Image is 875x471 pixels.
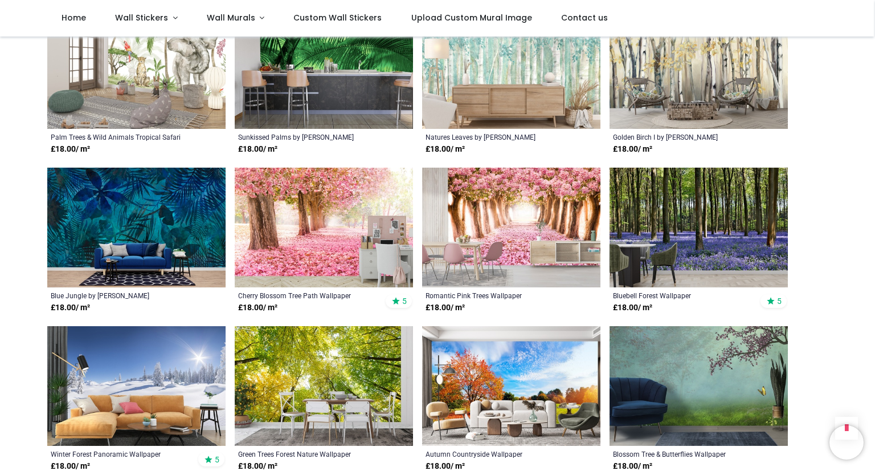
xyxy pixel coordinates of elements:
[47,168,226,287] img: Blue Jungle Wall Mural by Andrea Haase
[238,132,375,141] a: Sunkissed Palms by [PERSON_NAME]
[51,144,90,155] strong: £ 18.00 / m²
[235,10,413,129] img: Sunkissed Palms Wall Mural by Don Schwartz
[426,449,563,458] a: Autumn Countryside Wallpaper
[51,449,188,458] a: Winter Forest Panoramic Wallpaper
[426,302,465,314] strong: £ 18.00 / m²
[610,326,788,446] img: Blossom Tree & Butterflies Wall Mural Wallpaper
[238,449,375,458] a: Green Trees Forest Nature Wallpaper
[235,326,413,446] img: Green Trees Forest Nature Wall Mural Wallpaper
[62,12,86,23] span: Home
[613,449,750,458] a: Blossom Tree & Butterflies Wallpaper
[426,132,563,141] a: Natures Leaves by [PERSON_NAME]
[293,12,382,23] span: Custom Wall Stickers
[238,144,277,155] strong: £ 18.00 / m²
[422,168,600,287] img: Romantic Pink Trees Wall Mural Wallpaper
[238,302,277,314] strong: £ 18.00 / m²
[829,425,864,460] iframe: Brevo live chat
[51,302,90,314] strong: £ 18.00 / m²
[47,10,226,129] img: Palm Trees & Wild Animals Tropical Safari Wall Mural
[777,296,782,306] span: 5
[215,454,219,465] span: 5
[47,326,226,446] img: Winter Forest Panoramic Wall Mural Wallpaper
[613,132,750,141] a: Golden Birch I by [PERSON_NAME]
[235,168,413,287] img: Cherry Blossom Tree Path Wall Mural Wallpaper
[610,10,788,129] img: Golden Birch I Wall Mural by Marilyn Hageman
[561,12,608,23] span: Contact us
[426,291,563,300] a: Romantic Pink Trees Wallpaper
[115,12,168,23] span: Wall Stickers
[422,326,600,446] img: Autumn Countryside Wall Mural Wallpaper
[402,296,407,306] span: 5
[207,12,255,23] span: Wall Murals
[51,291,188,300] a: Blue Jungle by [PERSON_NAME]
[411,12,532,23] span: Upload Custom Mural Image
[613,302,652,314] strong: £ 18.00 / m²
[51,132,188,141] a: Palm Trees & Wild Animals Tropical Safari
[238,291,375,300] a: Cherry Blossom Tree Path Wallpaper
[422,10,600,129] img: Natures Leaves Wall Mural by Beth Grove
[610,168,788,287] img: Bluebell Forest Wall Mural Wallpaper
[426,144,465,155] strong: £ 18.00 / m²
[613,144,652,155] strong: £ 18.00 / m²
[613,291,750,300] a: Bluebell Forest Wallpaper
